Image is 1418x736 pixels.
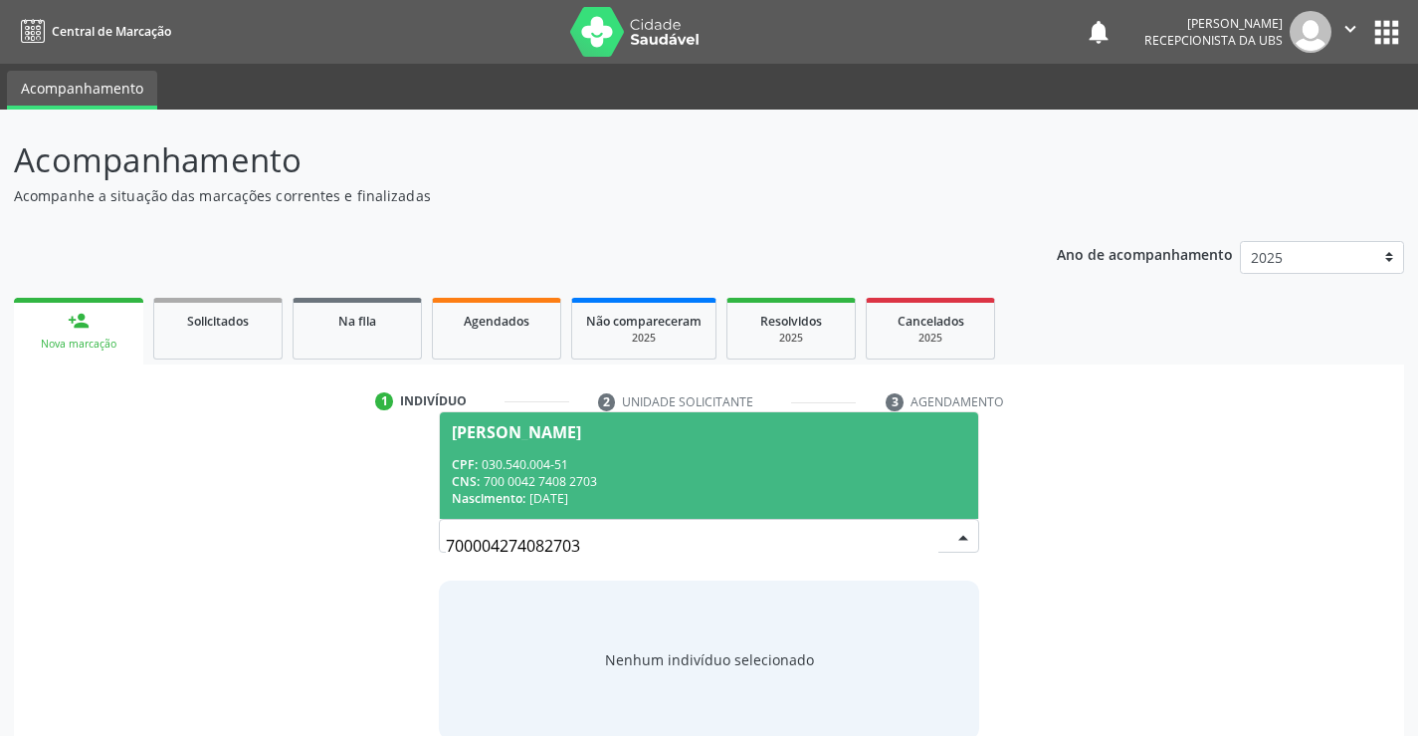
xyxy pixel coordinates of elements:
div: 2025 [881,331,980,346]
div: [PERSON_NAME] [452,424,581,440]
span: Solicitados [187,313,249,330]
button:  [1331,11,1369,53]
div: 030.540.004-51 [452,456,965,473]
p: Ano de acompanhamento [1057,241,1233,266]
span: CPF: [452,456,478,473]
div: 2025 [741,331,841,346]
span: Nascimento: [452,490,525,507]
div: 2025 [586,331,702,346]
p: Acompanhe a situação das marcações correntes e finalizadas [14,185,987,206]
div: [PERSON_NAME] [1144,15,1283,32]
span: Cancelados [898,313,964,330]
div: Nova marcação [28,337,129,352]
p: Acompanhamento [14,135,987,185]
span: Não compareceram [586,313,702,330]
button: notifications [1085,18,1113,46]
span: CNS: [452,473,480,490]
div: Nenhum indivíduo selecionado [605,649,814,670]
div: 700 0042 7408 2703 [452,473,965,490]
span: Resolvidos [760,313,822,330]
img: img [1290,11,1331,53]
span: Central de Marcação [52,23,171,40]
a: Acompanhamento [7,71,157,110]
div: 1 [375,392,393,410]
span: Na fila [338,313,376,330]
span: Agendados [464,313,529,330]
input: Busque por nome, CNS ou CPF [446,526,937,566]
i:  [1339,18,1361,40]
a: Central de Marcação [14,15,171,48]
div: Indivíduo [400,392,467,410]
button: apps [1369,15,1404,50]
div: [DATE] [452,490,965,507]
div: person_add [68,310,90,332]
span: Recepcionista da UBS [1144,32,1283,49]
